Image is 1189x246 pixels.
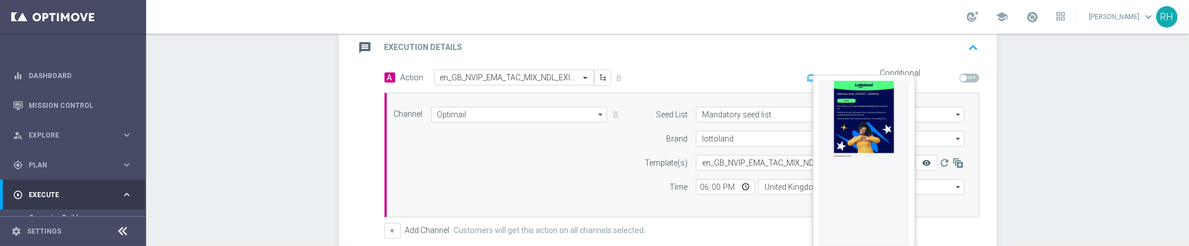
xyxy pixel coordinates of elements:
[13,190,23,200] i: play_circle_outline
[964,37,983,58] button: keyboard_arrow_up
[13,130,121,140] div: Explore
[13,61,132,90] div: Dashboard
[880,69,955,88] label: Conditional Execution
[953,131,964,146] i: arrow_drop_down
[806,72,869,84] button: Add Promotion
[385,72,395,83] span: A
[922,158,931,167] i: remove_red_eye
[29,132,121,139] span: Explore
[666,134,688,144] label: Brand
[915,155,938,171] button: remove_red_eye
[121,189,132,200] i: keyboard_arrow_right
[696,107,965,122] input: Optional
[1143,11,1155,23] span: keyboard_arrow_down
[13,90,132,120] div: Mission Control
[394,110,423,119] label: Channel
[12,131,133,140] button: person_search Explore keyboard_arrow_right
[13,190,121,200] div: Execute
[645,158,688,168] label: Template(s)
[29,192,121,198] span: Execute
[1088,8,1156,25] a: [PERSON_NAME]keyboard_arrow_down
[431,107,608,122] input: Select channel
[121,160,132,170] i: keyboard_arrow_right
[405,226,450,235] label: Add Channel
[29,90,132,120] a: Mission Control
[965,39,982,56] i: keyboard_arrow_up
[355,38,376,58] i: message
[595,107,607,122] i: arrow_drop_down
[401,73,424,83] label: Action
[696,131,965,147] input: lottoland
[29,213,117,222] a: Campaign Builder
[29,61,132,90] a: Dashboard
[938,155,951,171] button: refresh
[758,179,965,195] input: United Kingdom Time (UTC +01:00)
[953,180,964,194] i: arrow_drop_down
[434,70,594,85] ng-select: en_GB_NVIP_EMA_TAC_MIX_NDL_EXISITNG_ACCOUNT_RE-OPENING_INFO_RB
[939,157,950,168] i: refresh
[1156,6,1178,28] div: RH
[12,190,133,199] button: play_circle_outline Execute keyboard_arrow_right
[27,228,61,235] a: Settings
[454,226,646,235] label: Customers will get this action on all channels selected.
[12,71,133,80] button: equalizer Dashboard
[13,71,23,81] i: equalizer
[13,130,23,140] i: person_search
[385,223,401,239] button: +
[355,37,983,58] div: message Execution Details keyboard_arrow_up
[656,110,688,120] label: Seed List
[696,155,915,171] ng-select: en_GB_NVIP_EMA_TAC_MIX_NDL_EXISITNG_ACCOUNT_RE-OPENING_INFO_RB
[13,160,23,170] i: gps_fixed
[953,107,964,122] i: arrow_drop_down
[121,130,132,140] i: keyboard_arrow_right
[12,101,133,110] button: Mission Control
[996,11,1008,23] span: school
[11,226,21,236] i: settings
[12,161,133,170] button: gps_fixed Plan keyboard_arrow_right
[29,209,145,226] div: Campaign Builder
[13,160,121,170] div: Plan
[670,183,688,192] label: Time
[29,162,121,168] span: Plan
[385,42,463,53] h2: Execution Details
